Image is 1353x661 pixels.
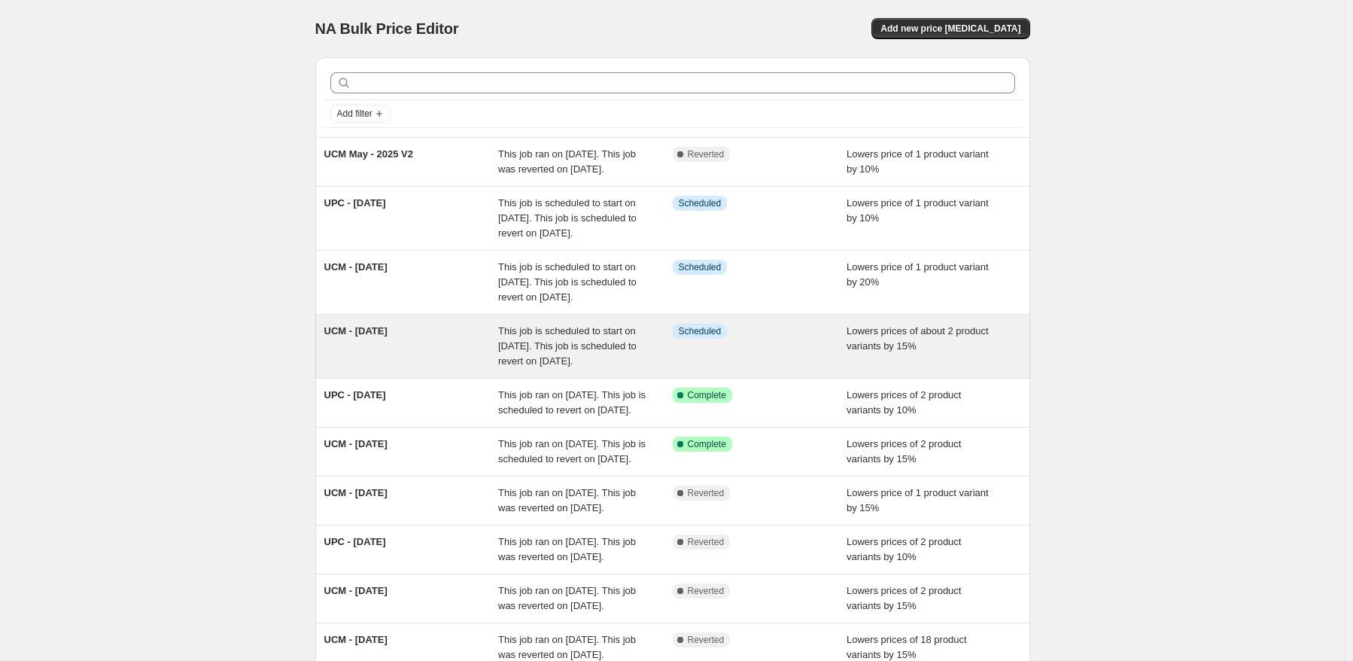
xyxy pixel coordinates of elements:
[688,389,726,401] span: Complete
[315,20,459,37] span: NA Bulk Price Editor
[871,18,1029,39] button: Add new price [MEDICAL_DATA]
[330,105,391,123] button: Add filter
[679,325,722,337] span: Scheduled
[324,197,386,209] span: UPC - [DATE]
[847,261,989,288] span: Lowers price of 1 product variant by 20%
[847,585,961,611] span: Lowers prices of 2 product variants by 15%
[688,585,725,597] span: Reverted
[847,197,989,224] span: Lowers price of 1 product variant by 10%
[324,325,388,337] span: UCM - [DATE]
[498,325,637,367] span: This job is scheduled to start on [DATE]. This job is scheduled to revert on [DATE].
[324,438,388,449] span: UCM - [DATE]
[324,261,388,273] span: UCM - [DATE]
[847,325,989,352] span: Lowers prices of about 2 product variants by 15%
[324,148,414,160] span: UCM May - 2025 V2
[688,634,725,646] span: Reverted
[847,634,967,660] span: Lowers prices of 18 product variants by 15%
[324,585,388,596] span: UCM - [DATE]
[498,634,636,660] span: This job ran on [DATE]. This job was reverted on [DATE].
[847,148,989,175] span: Lowers price of 1 product variant by 10%
[498,487,636,513] span: This job ran on [DATE]. This job was reverted on [DATE].
[498,197,637,239] span: This job is scheduled to start on [DATE]. This job is scheduled to revert on [DATE].
[324,487,388,498] span: UCM - [DATE]
[679,261,722,273] span: Scheduled
[688,148,725,160] span: Reverted
[688,487,725,499] span: Reverted
[324,634,388,645] span: UCM - [DATE]
[498,261,637,303] span: This job is scheduled to start on [DATE]. This job is scheduled to revert on [DATE].
[498,438,646,465] span: This job ran on [DATE]. This job is scheduled to revert on [DATE].
[498,148,636,175] span: This job ran on [DATE]. This job was reverted on [DATE].
[498,585,636,611] span: This job ran on [DATE]. This job was reverted on [DATE].
[498,536,636,562] span: This job ran on [DATE]. This job was reverted on [DATE].
[847,487,989,513] span: Lowers price of 1 product variant by 15%
[679,197,722,209] span: Scheduled
[688,536,725,548] span: Reverted
[324,389,386,401] span: UPC - [DATE]
[498,389,646,416] span: This job ran on [DATE]. This job is scheduled to revert on [DATE].
[337,108,372,120] span: Add filter
[847,438,961,465] span: Lowers prices of 2 product variants by 15%
[688,438,726,450] span: Complete
[880,23,1020,35] span: Add new price [MEDICAL_DATA]
[847,389,961,416] span: Lowers prices of 2 product variants by 10%
[324,536,386,547] span: UPC - [DATE]
[847,536,961,562] span: Lowers prices of 2 product variants by 10%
